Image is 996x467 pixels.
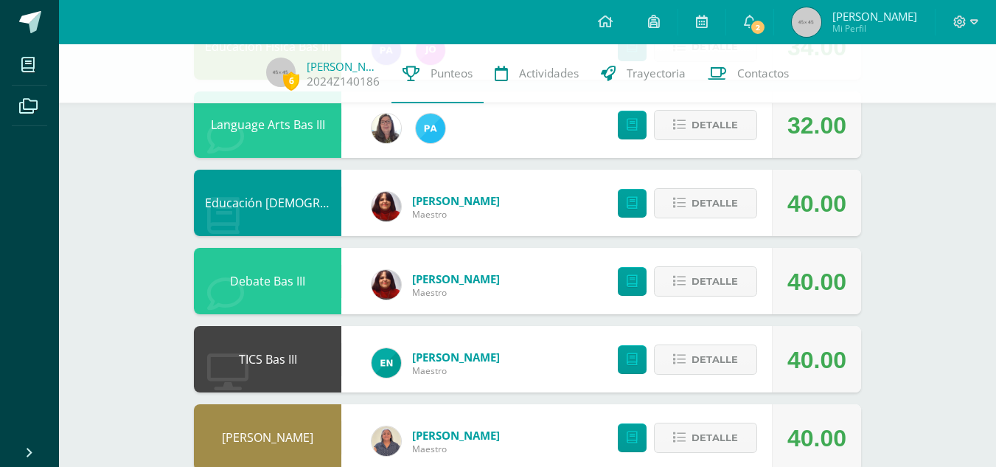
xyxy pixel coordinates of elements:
[832,9,917,24] span: [PERSON_NAME]
[391,44,484,103] a: Punteos
[416,114,445,143] img: 16d00d6a61aad0e8a558f8de8df831eb.png
[194,248,341,314] div: Debate Bas III
[787,170,846,237] div: 40.00
[307,59,380,74] a: [PERSON_NAME]
[692,424,738,452] span: Detalle
[484,44,590,103] a: Actividades
[372,348,401,378] img: 311c1656b3fc0a90904346beb75f9961.png
[697,44,800,103] a: Contactos
[372,114,401,143] img: cfd18f4d180e531603d52aeab12d7099.png
[692,346,738,373] span: Detalle
[194,170,341,236] div: Educación Cristiana Bas III
[590,44,697,103] a: Trayectoria
[266,58,296,87] img: 45x45
[654,188,757,218] button: Detalle
[787,92,846,159] div: 32.00
[283,72,299,90] span: 6
[737,66,789,81] span: Contactos
[412,286,500,299] span: Maestro
[431,66,473,81] span: Punteos
[792,7,821,37] img: 45x45
[412,443,500,455] span: Maestro
[412,271,500,286] a: [PERSON_NAME]
[412,193,500,208] a: [PERSON_NAME]
[627,66,686,81] span: Trayectoria
[372,270,401,300] img: 5bb1a44df6f1140bb573547ac59d95bf.png
[832,22,917,35] span: Mi Perfil
[194,326,341,392] div: TICS Bas III
[194,91,341,158] div: Language Arts Bas III
[654,110,757,140] button: Detalle
[654,423,757,453] button: Detalle
[412,208,500,221] span: Maestro
[412,364,500,377] span: Maestro
[692,111,738,139] span: Detalle
[519,66,579,81] span: Actividades
[372,192,401,221] img: 5bb1a44df6f1140bb573547ac59d95bf.png
[412,428,500,443] a: [PERSON_NAME]
[787,249,846,315] div: 40.00
[692,268,738,295] span: Detalle
[787,327,846,393] div: 40.00
[412,350,500,364] a: [PERSON_NAME]
[372,426,401,456] img: 2f6e72396ce451b69cfc3551fa769b80.png
[654,266,757,297] button: Detalle
[692,190,738,217] span: Detalle
[307,74,380,89] a: 2024Z140186
[654,345,757,375] button: Detalle
[750,19,766,35] span: 2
